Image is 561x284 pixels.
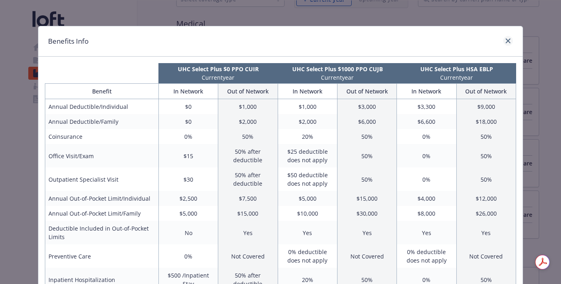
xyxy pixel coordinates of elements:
[456,114,516,129] td: $18,000
[278,129,337,144] td: 20%
[45,99,159,114] td: Annual Deductible/Individual
[337,167,396,191] td: 50%
[337,221,396,244] td: Yes
[456,167,516,191] td: 50%
[456,129,516,144] td: 50%
[456,99,516,114] td: $9,000
[278,99,337,114] td: $1,000
[158,191,218,206] td: $2,500
[218,99,278,114] td: $1,000
[337,206,396,221] td: $30,000
[218,144,278,167] td: 50% after deductible
[218,167,278,191] td: 50% after deductible
[45,206,159,221] td: Annual Out-of-Pocket Limit/Family
[45,221,159,244] td: Deductible Included in Out-of-Pocket Limits
[158,114,218,129] td: $0
[45,144,159,167] td: Office Visit/Exam
[45,84,159,99] th: Benefit
[503,36,513,46] a: close
[45,114,159,129] td: Annual Deductible/Family
[158,144,218,167] td: $15
[278,191,337,206] td: $5,000
[456,206,516,221] td: $26,000
[218,191,278,206] td: $7,500
[158,99,218,114] td: $0
[337,114,396,129] td: $6,000
[158,221,218,244] td: No
[397,167,456,191] td: 0%
[337,99,396,114] td: $3,000
[397,99,456,114] td: $3,300
[456,221,516,244] td: Yes
[278,167,337,191] td: $50 deductible does not apply
[48,36,89,47] h1: Benefits Info
[158,129,218,144] td: 0%
[337,144,396,167] td: 50%
[45,191,159,206] td: Annual Out-of-Pocket Limit/Individual
[45,63,158,83] th: intentionally left blank
[397,221,456,244] td: Yes
[278,221,337,244] td: Yes
[45,244,159,268] td: Preventive Care
[456,144,516,167] td: 50%
[278,244,337,268] td: 0% deductible does not apply
[218,129,278,144] td: 50%
[456,84,516,99] th: Out of Network
[158,84,218,99] th: In Network
[397,191,456,206] td: $4,000
[218,221,278,244] td: Yes
[278,144,337,167] td: $25 deductible does not apply
[158,244,218,268] td: 0%
[397,84,456,99] th: In Network
[218,84,278,99] th: Out of Network
[279,65,395,73] p: UHC Select Plus $1000 PPO CUJB
[397,129,456,144] td: 0%
[337,244,396,268] td: Not Covered
[399,65,515,73] p: UHC Select Plus HSA EBLP
[158,167,218,191] td: $30
[399,73,515,82] p: Current year
[279,73,395,82] p: Current year
[337,129,396,144] td: 50%
[278,84,337,99] th: In Network
[158,206,218,221] td: $5,000
[218,206,278,221] td: $15,000
[397,244,456,268] td: 0% deductible does not apply
[456,191,516,206] td: $12,000
[160,65,276,73] p: UHC Select Plus $0 PPO CUIR
[278,114,337,129] td: $2,000
[397,144,456,167] td: 0%
[337,191,396,206] td: $15,000
[45,129,159,144] td: Coinsurance
[337,84,396,99] th: Out of Network
[218,114,278,129] td: $2,000
[456,244,516,268] td: Not Covered
[278,206,337,221] td: $10,000
[397,114,456,129] td: $6,600
[160,73,276,82] p: Current year
[45,167,159,191] td: Outpatient Specialist Visit
[397,206,456,221] td: $8,000
[218,244,278,268] td: Not Covered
